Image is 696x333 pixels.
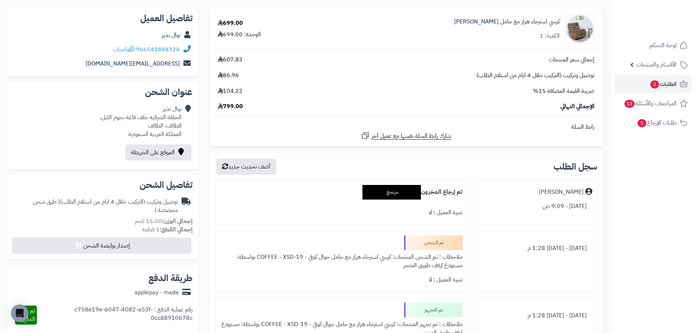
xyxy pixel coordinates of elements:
[218,87,243,95] span: 104.22
[560,102,594,111] span: الإجمالي النهائي
[615,37,692,54] a: لوحة التحكم
[135,217,193,226] small: 15.00 كجم
[85,59,180,68] a: [EMAIL_ADDRESS][DOMAIN_NAME]
[136,45,180,54] a: 966541888328
[160,225,193,234] strong: إجمالي القطع:
[134,288,179,297] div: applepay - mada
[33,197,178,215] span: ( طرق شحن مخصصة )
[624,98,677,109] span: المراجعات والأسئلة
[216,159,276,175] button: أضف تحديث جديد
[636,60,677,70] span: الأقسام والمنتجات
[650,79,677,89] span: الطلبات
[549,56,594,64] span: إجمالي سعر المنتجات
[404,303,463,317] div: تم التجهيز
[624,100,635,108] span: 13
[37,306,193,325] div: رقم عملية الدفع : c758e19e-6047-4082-a53f-0cc88910678c
[142,225,193,234] small: 1 قطعة
[615,75,692,93] a: الطلبات2
[220,273,462,287] div: تنبيه العميل : لا
[480,199,592,213] div: [DATE] - 9:09 ص
[362,185,421,200] div: مرتجع
[638,119,646,127] span: 5
[218,71,239,80] span: 86.96
[650,80,659,88] span: 2
[218,19,243,27] div: 699.00
[125,144,191,160] a: الموقع على الخريطة
[566,14,594,43] img: 1742732819-1-90x90.jpg
[100,105,182,138] div: نوال نذير الحلقه الشرقيه خلف قاعة نجوم الليل، الطائف، الطائف المملكة العربية السعودية
[404,235,463,250] div: تم الشحن
[637,118,677,128] span: طلبات الإرجاع
[12,238,191,254] button: إصدار بوليصة الشحن
[554,162,597,171] h3: سجل الطلب
[476,71,594,80] span: توصيل وتركيب (التركيب خلال 4 ايام من استلام الطلب)
[13,88,193,97] h2: عنوان الشحن
[220,205,462,220] div: تنبيه العميل : لا
[372,132,451,140] span: شارك رابط السلة نفسها مع عميل آخر
[421,188,463,196] b: تم إرجاع المخزون
[148,274,193,283] h2: طريقة الدفع
[113,45,134,54] a: واتساب
[218,102,243,111] span: 799.00
[480,241,592,256] div: [DATE] - [DATE] 1:28 م
[13,14,193,23] h2: تفاصيل العميل
[480,309,592,323] div: [DATE] - [DATE] 1:28 م
[539,188,583,196] div: [PERSON_NAME]
[615,114,692,132] a: طلبات الإرجاع5
[220,250,462,273] div: ملاحظات : تم الشحن المنتجات: كرسي استرخاء هزاز مع حامل جوال كوفي - COFFEE - XSD-19 بواسطة: مستودع...
[11,304,28,322] div: Open Intercom Messenger
[13,181,193,189] h2: تفاصيل الشحن
[540,32,560,40] div: الكمية: 1
[361,131,451,140] a: شارك رابط السلة نفسها مع عميل آخر
[218,30,261,39] div: الوحدة: 699.00
[454,18,560,26] a: كرسي استرخاء هزاز مع حامل [PERSON_NAME]
[533,87,594,95] span: ضريبة القيمة المضافة 15%
[23,306,35,323] span: تم الدفع
[162,31,180,39] a: نوال نذير
[615,95,692,112] a: المراجعات والأسئلة13
[162,217,193,226] strong: إجمالي الوزن:
[218,56,243,64] span: 607.83
[212,123,600,131] div: رابط السلة
[13,198,178,215] div: توصيل وتركيب (التركيب خلال 4 ايام من استلام الطلب)
[650,40,677,50] span: لوحة التحكم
